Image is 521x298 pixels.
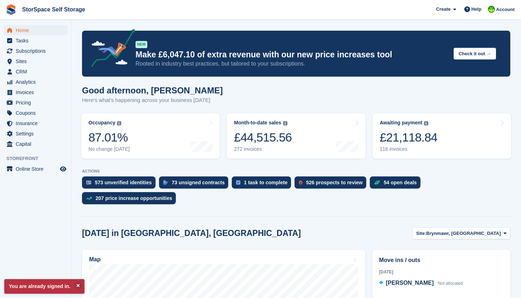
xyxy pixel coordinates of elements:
a: 73 unsigned contracts [159,176,232,192]
a: menu [4,67,67,77]
a: Occupancy 87.01% No change [DATE] [81,113,220,159]
span: Account [496,6,515,13]
a: 54 open deals [370,176,424,192]
div: NEW [136,41,147,48]
span: Not allocated [438,281,463,286]
a: 1 task to complete [232,176,295,192]
img: paul catt [488,6,495,13]
a: Preview store [59,165,67,173]
div: 207 price increase opportunities [96,195,172,201]
span: Coupons [16,108,58,118]
a: menu [4,139,67,149]
span: Invoices [16,87,58,97]
span: Pricing [16,98,58,108]
img: stora-icon-8386f47178a22dfd0bd8f6a31ec36ba5ce8667c1dd55bd0f319d3a0aa187defe.svg [6,4,16,15]
a: Awaiting payment £21,118.84 116 invoices [373,113,511,159]
button: Site: Brynmawr, [GEOGRAPHIC_DATA] [412,227,510,239]
a: [PERSON_NAME] Not allocated [379,279,463,288]
p: ACTIONS [82,169,510,174]
span: Help [471,6,481,13]
h2: Move ins / outs [379,256,504,264]
div: 54 open deals [384,180,417,185]
div: 87.01% [88,130,130,145]
a: 526 prospects to review [295,176,370,192]
img: contract_signature_icon-13c848040528278c33f63329250d36e43548de30e8caae1d1a13099fd9432cc5.svg [163,180,168,185]
img: icon-info-grey-7440780725fd019a000dd9b08b2336e03edf1995a4989e88bcd33f0948082b44.svg [283,121,287,125]
a: menu [4,77,67,87]
img: deal-1b604bf984904fb50ccaf53a9ad4b4a5d6e5aea283cecdc64d6e3604feb123c2.svg [374,180,380,185]
img: prospect-51fa495bee0391a8d652442698ab0144808aea92771e9ea1ae160a38d050c398.svg [299,180,302,185]
h1: Good afternoon, [PERSON_NAME] [82,86,223,95]
span: Insurance [16,118,58,128]
span: Capital [16,139,58,149]
p: Make £6,047.10 of extra revenue with our new price increases tool [136,50,448,60]
a: menu [4,36,67,46]
a: menu [4,129,67,139]
h2: Map [89,256,101,263]
div: Month-to-date sales [234,120,281,126]
img: icon-info-grey-7440780725fd019a000dd9b08b2336e03edf1995a4989e88bcd33f0948082b44.svg [117,121,121,125]
div: No change [DATE] [88,146,130,152]
a: menu [4,56,67,66]
a: 573 unverified identities [82,176,159,192]
p: Rooted in industry best practices, but tailored to your subscriptions. [136,60,448,68]
h2: [DATE] in [GEOGRAPHIC_DATA], [GEOGRAPHIC_DATA] [82,228,301,238]
div: £21,118.84 [380,130,438,145]
button: Check it out → [454,48,496,60]
div: 116 invoices [380,146,438,152]
span: Site: [416,230,426,237]
span: Home [16,25,58,35]
span: Analytics [16,77,58,87]
a: StorSpace Self Storage [19,4,88,15]
span: Online Store [16,164,58,174]
div: £44,515.56 [234,130,292,145]
div: 272 invoices [234,146,292,152]
a: menu [4,25,67,35]
div: 573 unverified identities [95,180,152,185]
div: Awaiting payment [380,120,423,126]
span: [PERSON_NAME] [386,280,434,286]
a: menu [4,87,67,97]
span: CRM [16,67,58,77]
a: menu [4,118,67,128]
img: price_increase_opportunities-93ffe204e8149a01c8c9dc8f82e8f89637d9d84a8eef4429ea346261dce0b2c0.svg [86,197,92,200]
img: price-adjustments-announcement-icon-8257ccfd72463d97f412b2fc003d46551f7dbcb40ab6d574587a9cd5c0d94... [85,29,135,70]
div: 1 task to complete [244,180,287,185]
a: menu [4,108,67,118]
a: menu [4,98,67,108]
a: 207 price increase opportunities [82,192,179,208]
a: menu [4,164,67,174]
div: Occupancy [88,120,115,126]
span: Storefront [6,155,71,162]
span: Settings [16,129,58,139]
a: Month-to-date sales £44,515.56 272 invoices [227,113,365,159]
div: [DATE] [379,269,504,275]
span: Create [436,6,450,13]
img: icon-info-grey-7440780725fd019a000dd9b08b2336e03edf1995a4989e88bcd33f0948082b44.svg [424,121,428,125]
span: Sites [16,56,58,66]
span: Tasks [16,36,58,46]
img: verify_identity-adf6edd0f0f0b5bbfe63781bf79b02c33cf7c696d77639b501bdc392416b5a36.svg [86,180,91,185]
img: task-75834270c22a3079a89374b754ae025e5fb1db73e45f91037f5363f120a921f8.svg [236,180,240,185]
a: menu [4,46,67,56]
span: Subscriptions [16,46,58,56]
span: Brynmawr, [GEOGRAPHIC_DATA] [426,230,501,237]
div: 526 prospects to review [306,180,363,185]
p: You are already signed in. [4,279,85,294]
div: 73 unsigned contracts [172,180,225,185]
p: Here's what's happening across your business [DATE] [82,96,223,104]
